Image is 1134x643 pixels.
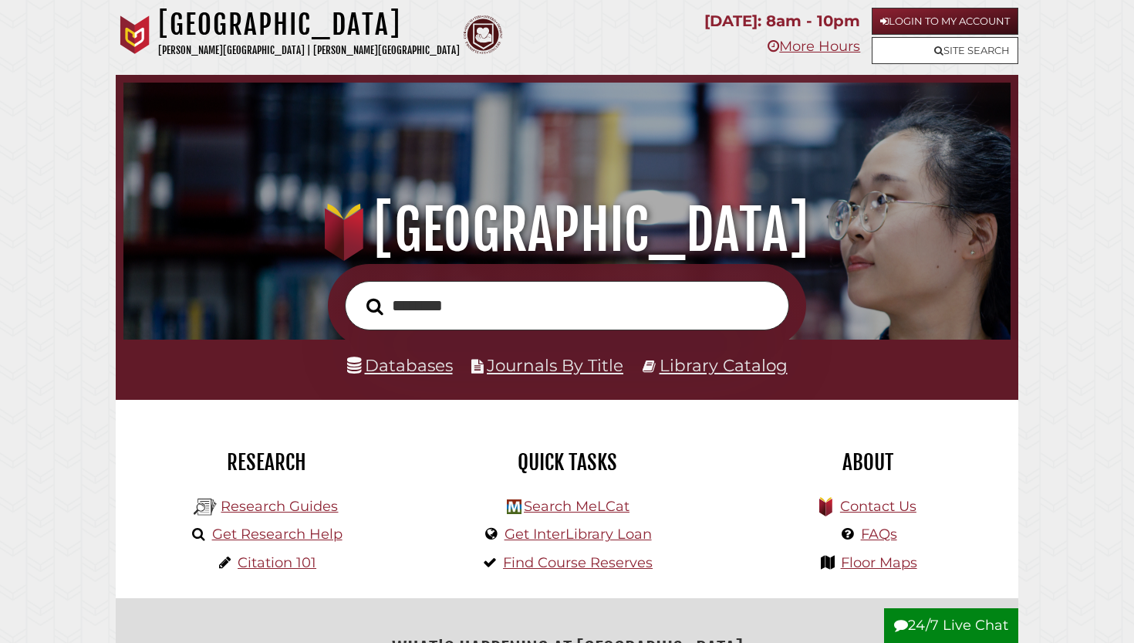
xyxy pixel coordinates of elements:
[503,554,653,571] a: Find Course Reserves
[768,38,860,55] a: More Hours
[158,8,460,42] h1: [GEOGRAPHIC_DATA]
[507,499,521,514] img: Hekman Library Logo
[221,498,338,515] a: Research Guides
[505,526,652,543] a: Get InterLibrary Loan
[366,297,383,316] i: Search
[660,355,788,375] a: Library Catalog
[428,449,706,475] h2: Quick Tasks
[872,37,1018,64] a: Site Search
[872,8,1018,35] a: Login to My Account
[840,498,916,515] a: Contact Us
[140,196,994,264] h1: [GEOGRAPHIC_DATA]
[194,496,217,519] img: Hekman Library Logo
[464,15,502,54] img: Calvin Theological Seminary
[347,355,453,375] a: Databases
[158,42,460,59] p: [PERSON_NAME][GEOGRAPHIC_DATA] | [PERSON_NAME][GEOGRAPHIC_DATA]
[116,15,154,54] img: Calvin University
[238,554,316,571] a: Citation 101
[359,293,391,320] button: Search
[487,355,623,375] a: Journals By Title
[861,526,897,543] a: FAQs
[704,8,860,35] p: [DATE]: 8am - 10pm
[841,554,917,571] a: Floor Maps
[729,449,1007,475] h2: About
[127,449,405,475] h2: Research
[524,498,629,515] a: Search MeLCat
[212,526,343,543] a: Get Research Help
